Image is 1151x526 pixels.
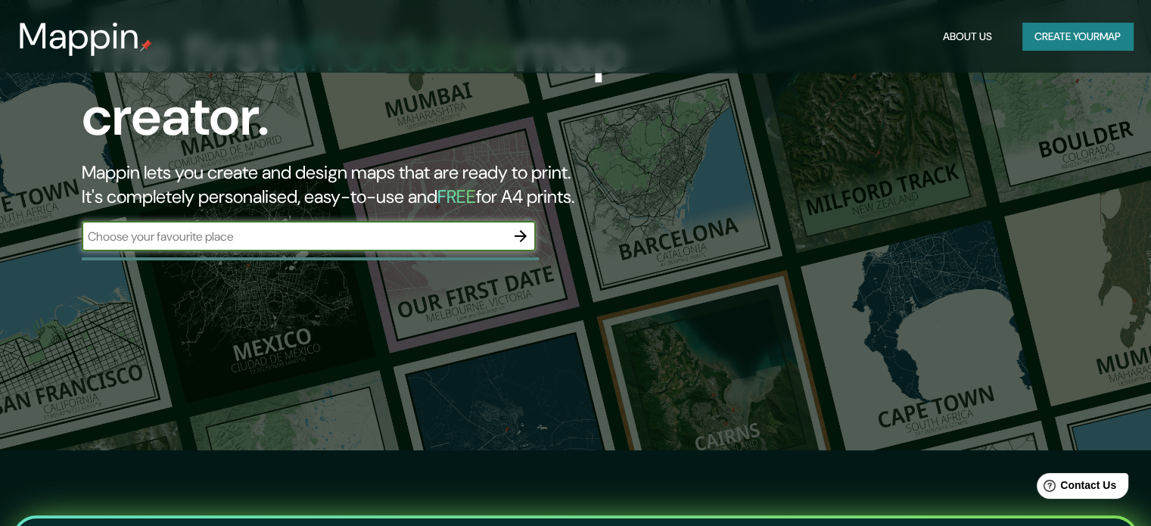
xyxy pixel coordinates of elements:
[437,185,476,208] h5: FREE
[82,228,506,245] input: Choose your favourite place
[937,23,998,51] button: About Us
[82,21,658,160] h1: The first map creator.
[140,39,152,51] img: mappin-pin
[18,15,140,58] h3: Mappin
[1016,467,1134,509] iframe: Help widget launcher
[82,160,658,209] h2: Mappin lets you create and design maps that are ready to print. It's completely personalised, eas...
[1022,23,1133,51] button: Create yourmap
